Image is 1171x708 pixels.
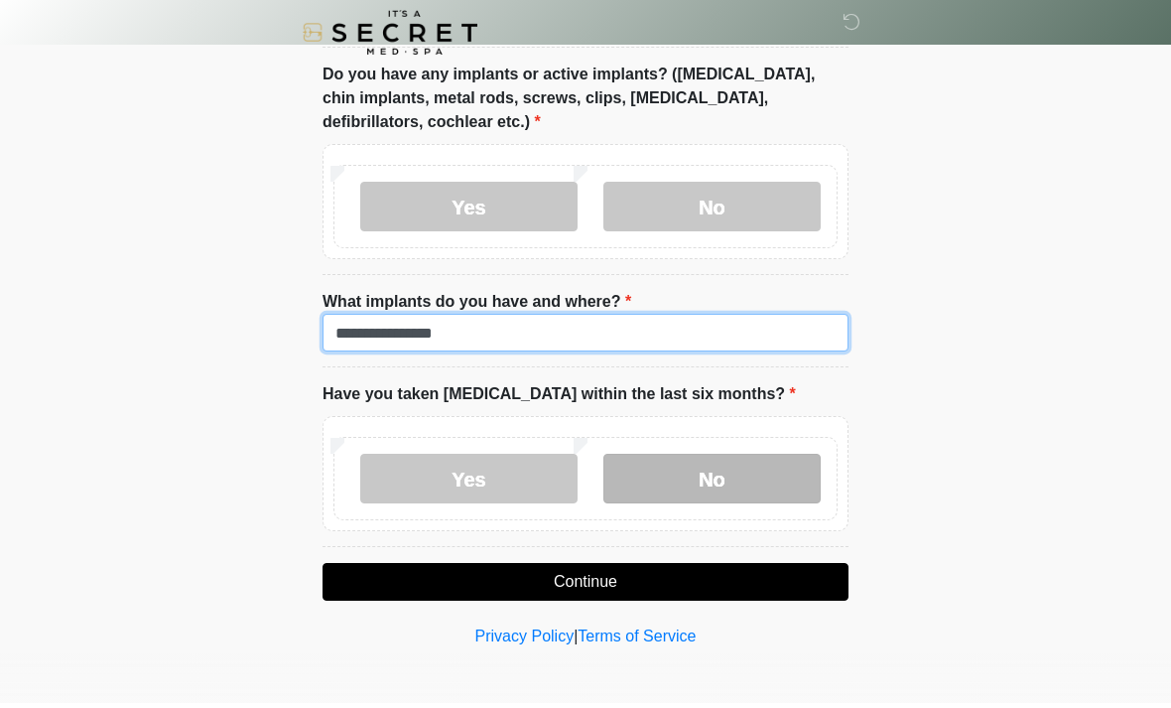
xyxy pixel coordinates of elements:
label: Do you have any implants or active implants? ([MEDICAL_DATA], chin implants, metal rods, screws, ... [323,68,848,139]
label: No [603,459,821,508]
label: Have you taken [MEDICAL_DATA] within the last six months? [323,387,796,411]
label: Yes [360,459,578,508]
label: No [603,187,821,236]
a: Privacy Policy [475,633,575,649]
label: Yes [360,187,578,236]
label: What implants do you have and where? [323,295,631,319]
img: It's A Secret Med Spa Logo [303,15,477,60]
button: Continue [323,568,848,606]
a: | [574,633,578,649]
a: Terms of Service [578,633,696,649]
